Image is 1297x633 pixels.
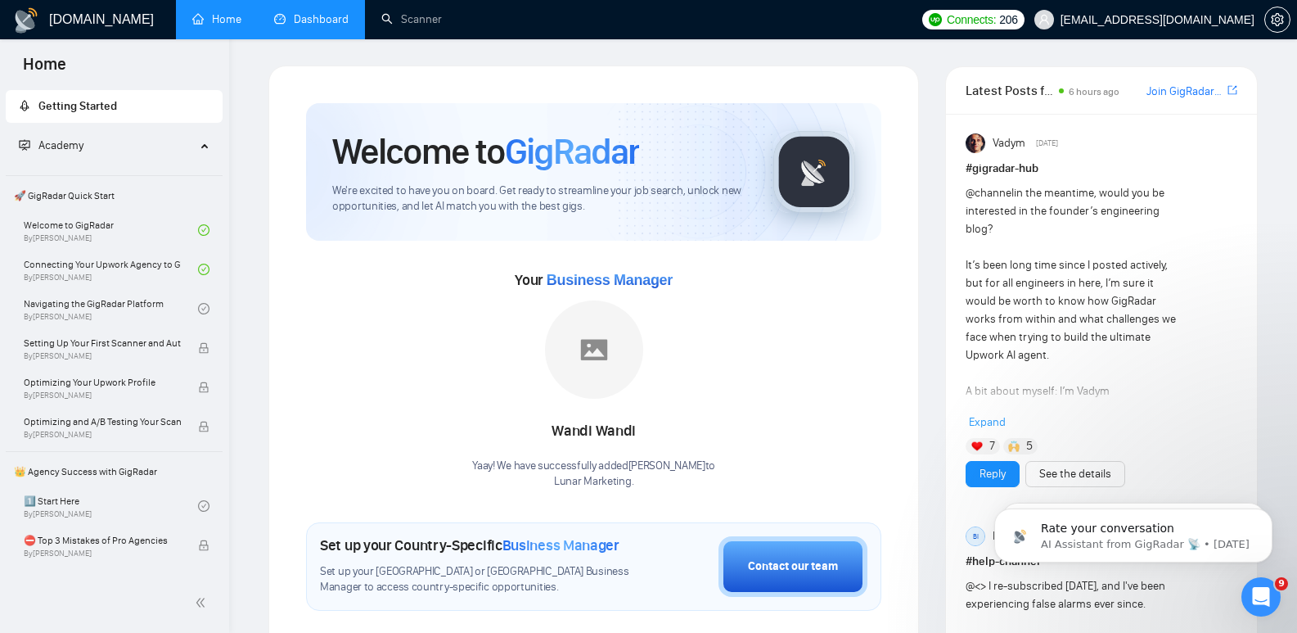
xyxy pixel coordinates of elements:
[718,536,867,597] button: Contact our team
[1264,13,1290,26] a: setting
[545,301,643,399] img: placeholder.png
[1038,14,1050,25] span: user
[198,224,209,236] span: check-circle
[320,536,619,554] h1: Set up your Country-Specific
[1039,465,1111,483] a: See the details
[966,133,985,153] img: Vadym
[198,500,209,512] span: check-circle
[989,438,995,454] span: 7
[24,351,181,361] span: By [PERSON_NAME]
[7,455,221,488] span: 👑 Agency Success with GigRadar
[24,430,181,440] span: By [PERSON_NAME]
[999,11,1017,29] span: 206
[24,549,181,558] span: By [PERSON_NAME]
[472,474,715,490] p: Lunar Marketing .
[24,391,181,400] span: By [PERSON_NAME]
[966,186,1014,200] span: @channel
[13,7,39,34] img: logo
[332,129,639,174] h1: Welcome to
[24,532,181,549] span: ⛔ Top 3 Mistakes of Pro Agencies
[1026,438,1033,454] span: 5
[970,474,1297,589] iframe: Intercom notifications message
[505,129,639,174] span: GigRadar
[192,12,241,26] a: homeHome
[947,11,996,29] span: Connects:
[1275,577,1288,590] span: 9
[472,418,715,445] div: Wandi Wandi
[195,595,211,611] span: double-left
[773,131,855,213] img: gigradar-logo.png
[19,100,30,111] span: rocket
[38,99,117,113] span: Getting Started
[547,272,673,288] span: Business Manager
[274,12,349,26] a: dashboardDashboard
[198,303,209,314] span: check-circle
[381,12,442,26] a: searchScanner
[1069,86,1119,97] span: 6 hours ago
[1036,136,1058,151] span: [DATE]
[971,441,983,452] img: ❤️
[1227,84,1237,97] span: export
[993,134,1025,152] span: Vadym
[198,264,209,275] span: check-circle
[1264,7,1290,33] button: setting
[24,335,181,351] span: Setting Up Your First Scanner and Auto-Bidder
[1025,461,1125,487] button: See the details
[969,415,1006,429] span: Expand
[980,465,1006,483] a: Reply
[1265,13,1290,26] span: setting
[966,160,1237,178] h1: # gigradar-hub
[10,52,79,87] span: Home
[515,271,673,289] span: Your
[472,459,715,490] div: Yaay! We have successfully added [PERSON_NAME] to
[19,139,30,151] span: fund-projection-screen
[38,138,83,152] span: Academy
[19,138,83,152] span: Academy
[748,558,838,576] div: Contact our team
[966,553,1237,571] h1: # help-channel
[1008,441,1020,452] img: 🙌
[198,342,209,354] span: lock
[502,536,619,554] span: Business Manager
[966,80,1054,101] span: Latest Posts from the GigRadar Community
[198,540,209,551] span: lock
[24,374,181,391] span: Optimizing Your Upwork Profile
[24,414,181,430] span: Optimizing and A/B Testing Your Scanner for Better Results
[966,461,1020,487] button: Reply
[24,291,198,327] a: Navigating the GigRadar PlatformBy[PERSON_NAME]
[7,179,221,212] span: 🚀 GigRadar Quick Start
[332,183,747,215] span: We're excited to have you on board. Get ready to streamline your job search, unlock new opportuni...
[1227,83,1237,98] a: export
[24,488,198,524] a: 1️⃣ Start HereBy[PERSON_NAME]
[198,421,209,432] span: lock
[24,572,181,588] span: 🌚 Rookie Traps for New Agencies
[966,527,984,545] div: BI
[198,382,209,393] span: lock
[1241,577,1281,617] iframe: Intercom live chat
[320,564,637,595] span: Set up your [GEOGRAPHIC_DATA] or [GEOGRAPHIC_DATA] Business Manager to access country-specific op...
[24,212,198,248] a: Welcome to GigRadarBy[PERSON_NAME]
[929,13,942,26] img: upwork-logo.png
[6,90,223,123] li: Getting Started
[24,251,198,287] a: Connecting Your Upwork Agency to GigRadarBy[PERSON_NAME]
[1146,83,1224,101] a: Join GigRadar Slack Community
